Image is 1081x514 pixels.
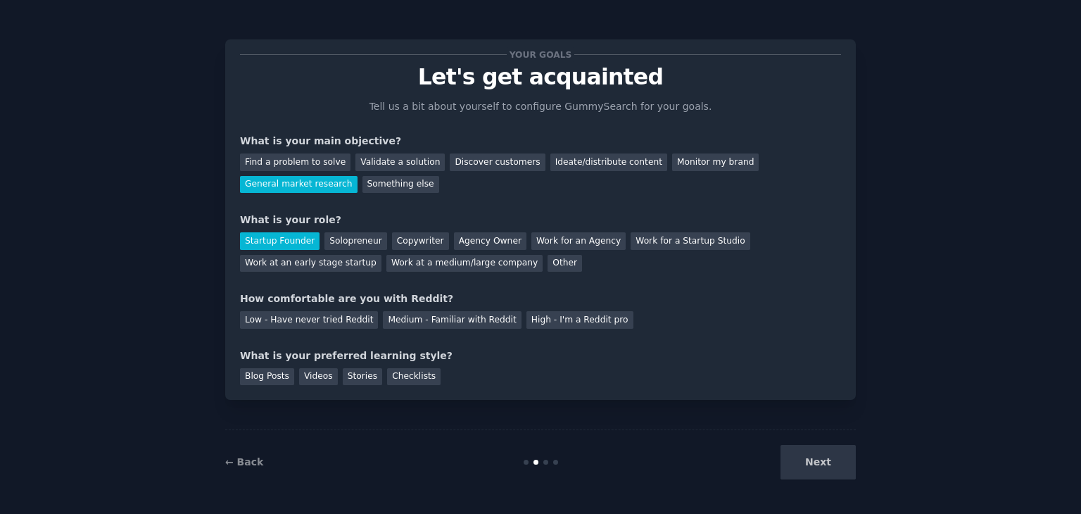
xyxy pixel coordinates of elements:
[240,134,841,149] div: What is your main objective?
[531,232,626,250] div: Work for an Agency
[240,176,358,194] div: General market research
[672,153,759,171] div: Monitor my brand
[548,255,582,272] div: Other
[240,368,294,386] div: Blog Posts
[507,47,574,62] span: Your goals
[240,349,841,363] div: What is your preferred learning style?
[550,153,667,171] div: Ideate/distribute content
[362,176,439,194] div: Something else
[240,232,320,250] div: Startup Founder
[240,213,841,227] div: What is your role?
[383,311,521,329] div: Medium - Familiar with Reddit
[240,292,841,306] div: How comfortable are you with Reddit?
[299,368,338,386] div: Videos
[392,232,449,250] div: Copywriter
[343,368,382,386] div: Stories
[386,255,543,272] div: Work at a medium/large company
[450,153,545,171] div: Discover customers
[324,232,386,250] div: Solopreneur
[240,255,381,272] div: Work at an early stage startup
[526,311,633,329] div: High - I'm a Reddit pro
[387,368,441,386] div: Checklists
[363,99,718,114] p: Tell us a bit about yourself to configure GummySearch for your goals.
[240,311,378,329] div: Low - Have never tried Reddit
[454,232,526,250] div: Agency Owner
[240,65,841,89] p: Let's get acquainted
[240,153,350,171] div: Find a problem to solve
[631,232,750,250] div: Work for a Startup Studio
[225,456,263,468] a: ← Back
[355,153,445,171] div: Validate a solution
